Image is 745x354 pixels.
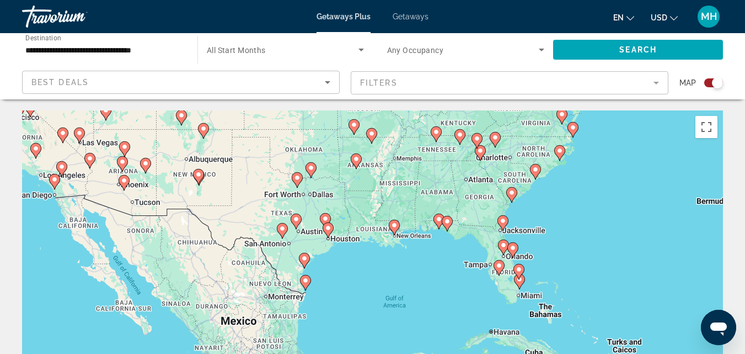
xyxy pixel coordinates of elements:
button: Search [553,40,723,60]
a: Getaways [393,12,428,21]
button: Change language [613,9,634,25]
span: MH [701,11,717,22]
button: User Menu [694,5,723,28]
span: All Start Months [207,46,266,55]
a: Getaways Plus [317,12,371,21]
span: Destination [25,34,61,41]
span: en [613,13,624,22]
span: Best Deals [31,78,89,87]
span: Search [619,45,657,54]
iframe: Button to launch messaging window [701,310,736,345]
span: Any Occupancy [387,46,444,55]
button: Toggle fullscreen view [695,116,717,138]
span: USD [651,13,667,22]
button: Filter [351,71,668,95]
span: Map [679,75,696,91]
mat-select: Sort by [31,76,330,89]
button: Change currency [651,9,678,25]
a: Travorium [22,2,132,31]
